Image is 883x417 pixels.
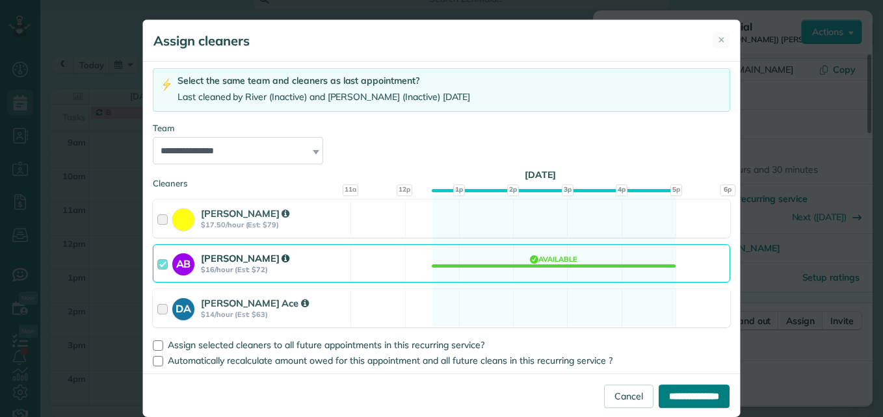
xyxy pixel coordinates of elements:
[201,297,309,309] strong: [PERSON_NAME] Ace
[201,252,289,264] strong: [PERSON_NAME]
[201,207,289,220] strong: [PERSON_NAME]
[604,385,653,408] a: Cancel
[168,355,613,366] span: Automatically recalculate amount owed for this appointment and all future cleans in this recurrin...
[178,74,470,88] div: Select the same team and cleaners as last appointment?
[168,339,484,351] span: Assign selected cleaners to all future appointments in this recurring service?
[201,265,347,274] strong: $16/hour (Est: $72)
[153,177,730,181] div: Cleaners
[172,298,194,316] strong: DA
[161,78,172,92] img: lightning-bolt-icon-94e5364df696ac2de96d3a42b8a9ff6ba979493684c50e6bbbcda72601fa0d29.png
[153,122,730,134] div: Team
[718,34,725,46] span: ✕
[153,32,250,50] h5: Assign cleaners
[178,90,470,104] div: Last cleaned by River (Inactive) and [PERSON_NAME] (Inactive) [DATE]
[201,310,347,319] strong: $14/hour (Est: $63)
[201,220,347,229] strong: $17.50/hour (Est: $79)
[172,253,194,272] strong: AB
